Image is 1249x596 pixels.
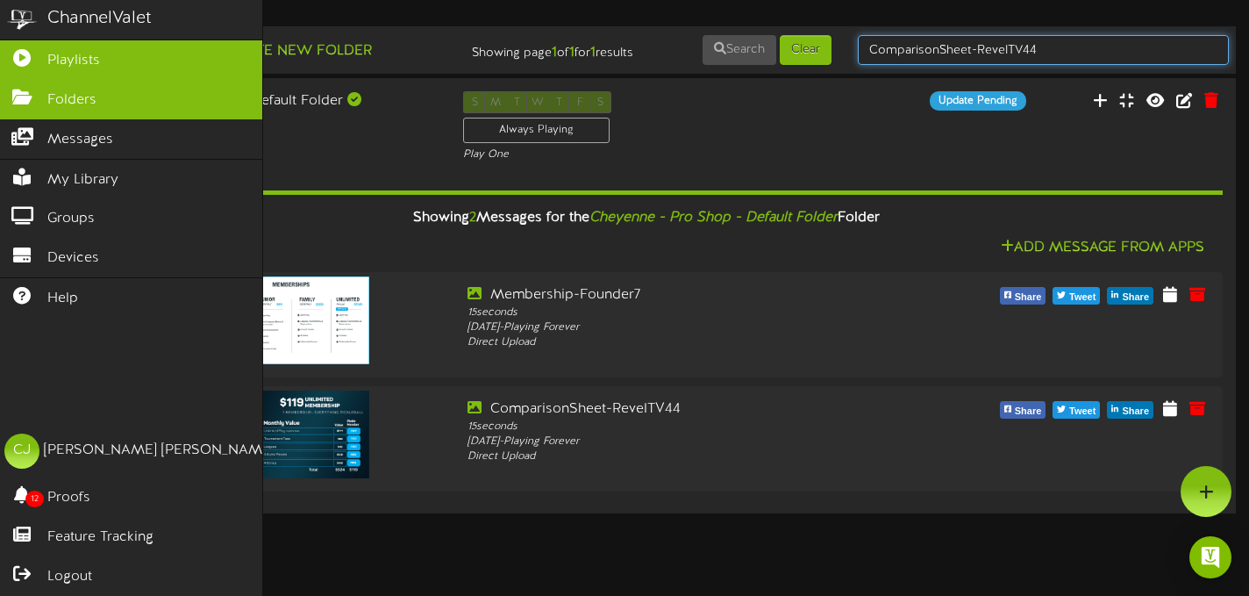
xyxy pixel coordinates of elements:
[552,45,557,61] strong: 1
[47,6,152,32] div: ChannelValet
[47,209,95,229] span: Groups
[590,45,596,61] strong: 1
[467,434,922,449] div: [DATE] - Playing Forever
[463,147,830,162] div: Play One
[467,305,922,320] div: 15 seconds
[1107,287,1153,305] button: Share
[1118,402,1153,421] span: Share
[467,420,922,434] div: 15 seconds
[467,399,922,420] div: ComparisonSheet-RevelTV44
[1000,287,1046,305] button: Share
[4,434,39,469] div: CJ
[703,35,776,65] button: Search
[780,35,831,65] button: Clear
[47,248,99,269] span: Devices
[47,51,100,71] span: Playlists
[1118,288,1153,307] span: Share
[467,449,922,464] div: Direct Upload
[1189,536,1231,578] div: Open Intercom Messenger
[1107,401,1153,419] button: Share
[47,289,78,309] span: Help
[569,45,575,61] strong: 1
[469,210,476,226] span: 2
[1053,287,1100,305] button: Tweet
[47,130,113,150] span: Messages
[1011,288,1046,307] span: Share
[47,567,92,587] span: Logout
[203,40,377,62] button: Create New Folder
[1011,402,1046,421] span: Share
[467,320,922,335] div: [DATE] - Playing Forever
[47,90,96,111] span: Folders
[25,491,44,507] span: 12
[47,528,153,548] span: Feature Tracking
[1000,401,1046,419] button: Share
[589,210,838,226] i: Cheyenne - Pro Shop - Default Folder
[467,335,922,350] div: Direct Upload
[47,170,118,190] span: My Library
[57,199,1236,237] div: Showing Messages for the Folder
[1066,402,1099,421] span: Tweet
[448,33,646,63] div: Showing page of for results
[930,91,1026,111] div: Update Pending
[214,276,370,364] img: 988d1260-26c8-4510-945e-2c18a8a9fa3d.png
[467,285,922,305] div: Membership-Founder7
[858,35,1229,65] input: -- Search Folders by Name --
[47,488,90,508] span: Proofs
[1053,401,1100,419] button: Tweet
[1066,288,1099,307] span: Tweet
[996,237,1210,259] button: Add Message From Apps
[463,118,610,143] div: Always Playing
[44,441,275,461] div: [PERSON_NAME] [PERSON_NAME]
[214,391,370,478] img: 37222376-79fe-497b-b81d-8d727ce6afa9.png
